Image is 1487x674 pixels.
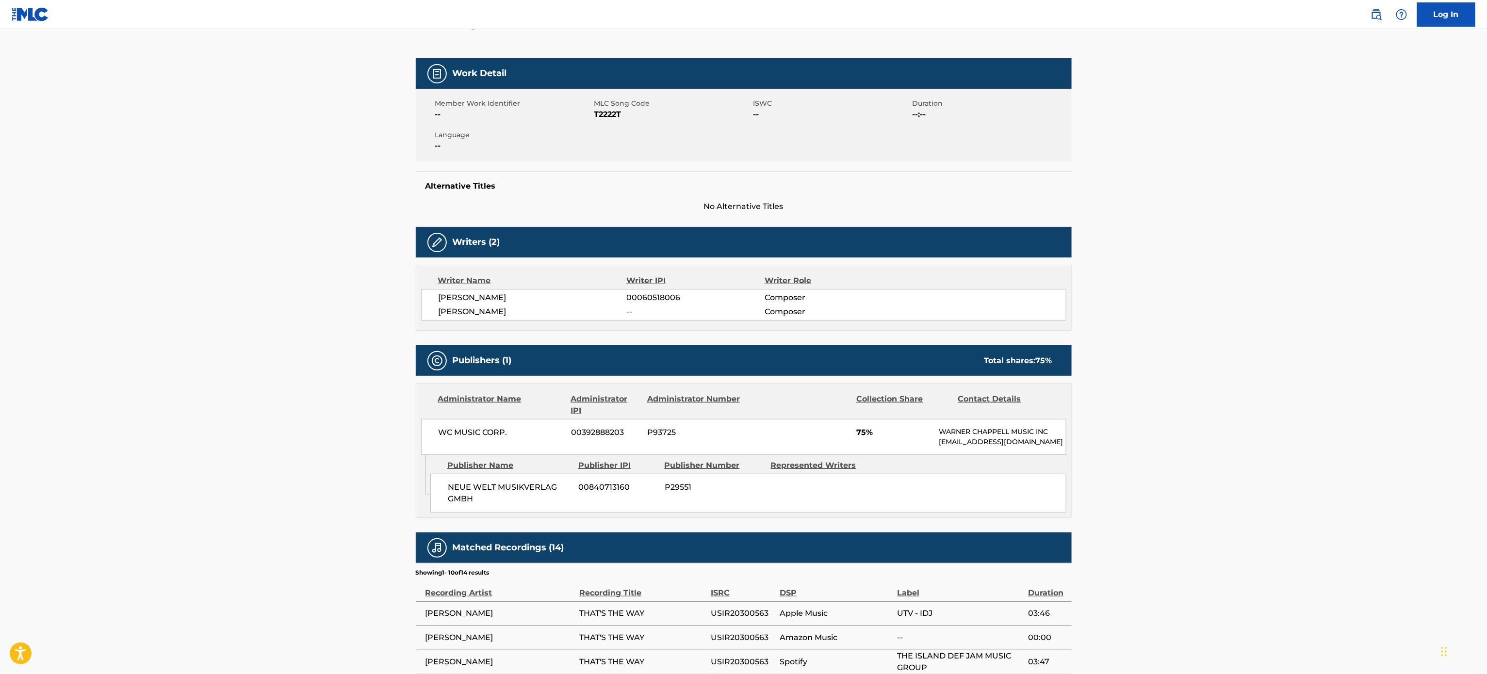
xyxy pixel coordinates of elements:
span: [PERSON_NAME] [425,608,575,619]
div: Represented Writers [771,460,870,471]
h5: Publishers (1) [453,355,512,366]
span: [PERSON_NAME] [425,632,575,643]
span: THAT'S THE WAY [580,656,706,668]
span: Amazon Music [780,632,892,643]
span: -- [753,109,910,120]
div: Recording Artist [425,577,575,599]
p: Showing 1 - 10 of 14 results [416,568,490,577]
div: Publisher Number [665,460,764,471]
span: ISWC [753,98,910,109]
div: Label [897,577,1023,599]
span: THE ISLAND DEF JAM MUSIC GROUP [897,650,1023,674]
img: Writers [431,237,443,248]
iframe: Chat Widget [1438,627,1487,674]
div: Duration [1028,577,1066,599]
p: WARNER CHAPPELL MUSIC INC [939,427,1065,437]
span: 75 % [1036,356,1052,365]
div: Writer Role [765,275,890,287]
div: Publisher Name [447,460,571,471]
a: Log In [1417,2,1475,27]
span: [PERSON_NAME] [439,306,627,318]
div: Administrator IPI [571,393,640,417]
span: 03:47 [1028,656,1066,668]
span: P29551 [665,481,764,493]
span: -- [626,306,764,318]
span: USIR20300563 [711,656,775,668]
span: 00392888203 [571,427,640,438]
a: Public Search [1367,5,1386,24]
span: THAT'S THE WAY [580,632,706,643]
span: USIR20300563 [711,608,775,619]
div: Writer IPI [626,275,765,287]
span: Member Work Identifier [435,98,592,109]
span: Language [435,130,592,140]
h5: Matched Recordings (14) [453,542,564,553]
div: Help [1392,5,1411,24]
div: Writer Name [438,275,627,287]
span: P93725 [647,427,741,438]
span: Apple Music [780,608,892,619]
span: Composer [765,292,890,304]
div: Administrator Name [438,393,564,417]
span: USIR20300563 [711,632,775,643]
span: Duration [913,98,1069,109]
div: Contact Details [958,393,1052,417]
div: Publisher IPI [578,460,657,471]
span: T2222T [594,109,751,120]
p: [EMAIL_ADDRESS][DOMAIN_NAME] [939,437,1065,447]
span: NEUE WELT MUSIKVERLAG GMBH [448,481,572,505]
span: [PERSON_NAME] [439,292,627,304]
img: Matched Recordings [431,542,443,554]
div: Collection Share [856,393,950,417]
img: Work Detail [431,68,443,80]
span: [PERSON_NAME] [425,656,575,668]
span: 00:00 [1028,632,1066,643]
div: Recording Title [580,577,706,599]
span: Spotify [780,656,892,668]
span: -- [435,140,592,152]
span: --:-- [913,109,1069,120]
span: UTV - IDJ [897,608,1023,619]
span: 03:46 [1028,608,1066,619]
div: ISRC [711,577,775,599]
span: -- [897,632,1023,643]
span: THAT'S THE WAY [580,608,706,619]
h5: Alternative Titles [425,181,1062,191]
div: Total shares: [984,355,1052,367]
img: search [1371,9,1382,20]
span: 00060518006 [626,292,764,304]
h5: Writers (2) [453,237,500,248]
div: Drag [1441,637,1447,666]
img: MLC Logo [12,7,49,21]
span: MLC Song Code [594,98,751,109]
div: DSP [780,577,892,599]
span: WC MUSIC CORP. [439,427,564,438]
span: -- [435,109,592,120]
h5: Work Detail [453,68,507,79]
span: No Alternative Titles [416,201,1072,212]
span: 00840713160 [579,481,657,493]
img: Publishers [431,355,443,367]
div: Administrator Number [647,393,741,417]
span: Composer [765,306,890,318]
img: help [1396,9,1407,20]
span: 75% [856,427,931,438]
